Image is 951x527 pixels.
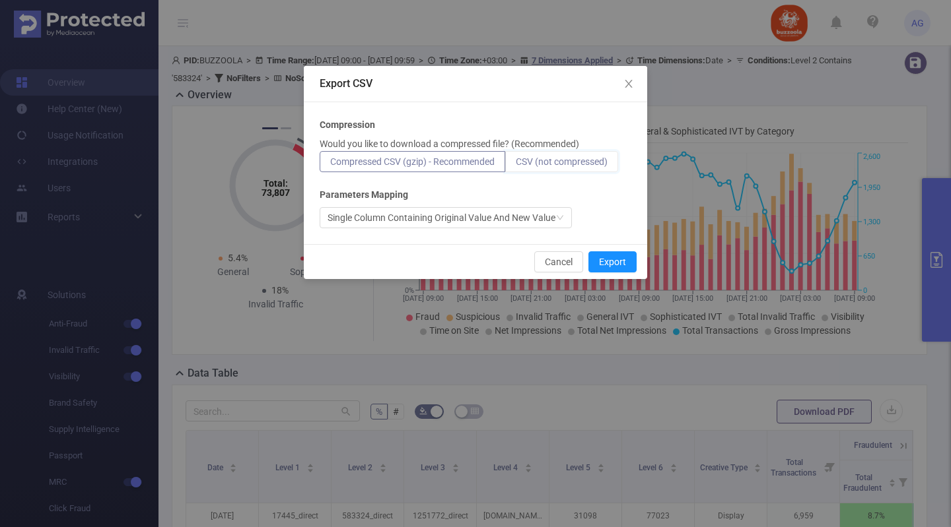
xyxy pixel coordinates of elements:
i: icon: down [556,214,564,223]
span: Compressed CSV (gzip) - Recommended [330,156,495,167]
i: icon: close [623,78,634,89]
button: Cancel [534,251,583,272]
b: Compression [320,118,375,132]
div: Single Column Containing Original Value And New Value [328,208,555,228]
span: CSV (not compressed) [516,156,608,167]
p: Would you like to download a compressed file? (Recommended) [320,137,579,151]
button: Export [588,251,637,272]
button: Close [610,66,647,103]
div: Export CSV [320,77,631,91]
b: Parameters Mapping [320,188,408,202]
